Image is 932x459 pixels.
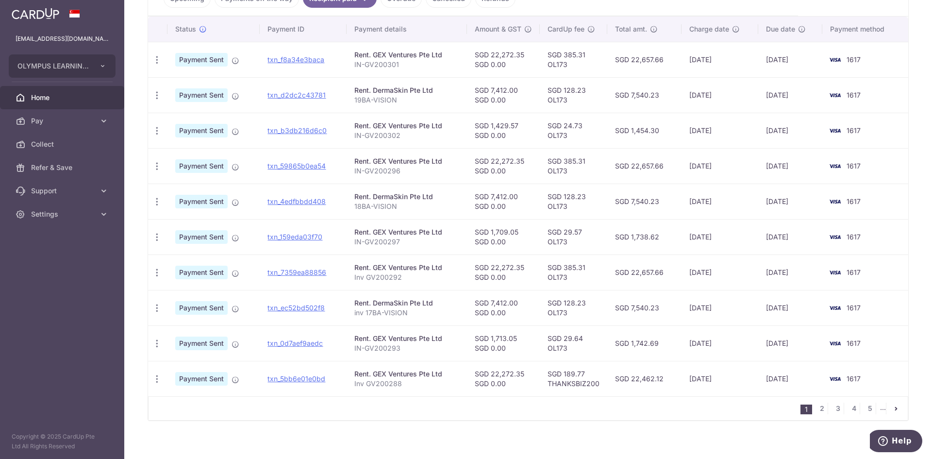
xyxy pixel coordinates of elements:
span: Pay [31,116,95,126]
div: Rent. GEX Ventures Pte Ltd [354,121,459,131]
p: 18BA-VISION [354,202,459,211]
p: [EMAIL_ADDRESS][DOMAIN_NAME] [16,34,109,44]
a: txn_ec52bd502f8 [267,304,325,312]
div: Rent. GEX Ventures Pte Ltd [354,227,459,237]
div: Rent. GEX Ventures Pte Ltd [354,334,459,343]
p: inv 17BA-VISION [354,308,459,318]
td: SGD 385.31 OL173 [540,255,607,290]
p: IN-GV200301 [354,60,459,69]
td: [DATE] [758,219,822,255]
td: SGD 22,657.66 [607,255,682,290]
img: Bank Card [825,196,845,207]
td: SGD 7,412.00 SGD 0.00 [467,290,540,325]
a: txn_59865b0ea54 [267,162,326,170]
td: [DATE] [758,77,822,113]
a: 4 [848,403,860,414]
span: 1617 [847,91,861,99]
td: SGD 22,272.35 SGD 0.00 [467,148,540,184]
span: 1617 [847,268,861,276]
span: 1617 [847,374,861,383]
td: [DATE] [682,255,758,290]
td: SGD 22,272.35 SGD 0.00 [467,42,540,77]
td: SGD 29.57 OL173 [540,219,607,255]
td: [DATE] [682,148,758,184]
td: [DATE] [682,219,758,255]
td: [DATE] [758,148,822,184]
td: SGD 1,429.57 SGD 0.00 [467,113,540,148]
span: Total amt. [615,24,647,34]
td: [DATE] [682,184,758,219]
p: 19BA-VISION [354,95,459,105]
span: Home [31,93,95,102]
span: Payment Sent [175,53,228,67]
span: 1617 [847,162,861,170]
span: 1617 [847,197,861,205]
img: Bank Card [825,54,845,66]
td: [DATE] [682,113,758,148]
span: Refer & Save [31,163,95,172]
th: Payment ID [260,17,347,42]
div: Rent. DermaSkin Pte Ltd [354,85,459,95]
a: txn_7359ea88856 [267,268,326,276]
span: Payment Sent [175,230,228,244]
p: IN-GV200297 [354,237,459,247]
a: 5 [864,403,876,414]
td: SGD 1,742.69 [607,325,682,361]
img: Bank Card [825,160,845,172]
a: txn_0d7aef9aedc [267,339,323,347]
td: [DATE] [758,325,822,361]
span: Support [31,186,95,196]
p: IN-GV200296 [354,166,459,176]
td: [DATE] [758,184,822,219]
p: Inv GV200288 [354,379,459,389]
img: CardUp [12,8,59,19]
a: txn_f8a34e3baca [267,55,324,64]
span: Payment Sent [175,88,228,102]
span: CardUp fee [548,24,584,34]
td: SGD 22,272.35 SGD 0.00 [467,255,540,290]
span: 1617 [847,339,861,347]
p: IN-GV200293 [354,343,459,353]
span: Payment Sent [175,195,228,208]
span: 1617 [847,304,861,312]
span: Payment Sent [175,337,228,350]
td: SGD 29.64 OL173 [540,325,607,361]
span: 1617 [847,126,861,135]
span: Charge date [689,24,729,34]
td: [DATE] [758,113,822,148]
td: SGD 385.31 OL173 [540,148,607,184]
div: Rent. DermaSkin Pte Ltd [354,192,459,202]
td: SGD 385.31 OL173 [540,42,607,77]
td: SGD 7,412.00 SGD 0.00 [467,77,540,113]
div: Rent. GEX Ventures Pte Ltd [354,369,459,379]
td: SGD 7,412.00 SGD 0.00 [467,184,540,219]
td: [DATE] [682,361,758,396]
span: Due date [766,24,795,34]
img: Bank Card [825,231,845,243]
span: Status [175,24,196,34]
a: txn_5bb6e01e0bd [267,374,325,383]
nav: pager [800,397,908,420]
p: IN-GV200302 [354,131,459,140]
td: SGD 22,462.12 [607,361,682,396]
td: SGD 22,657.66 [607,42,682,77]
div: Rent. GEX Ventures Pte Ltd [354,156,459,166]
span: 1617 [847,55,861,64]
td: [DATE] [758,290,822,325]
td: [DATE] [758,255,822,290]
a: 3 [832,403,844,414]
div: Rent. GEX Ventures Pte Ltd [354,263,459,272]
span: OLYMPUS LEARNING ACADEMY PTE LTD [17,61,89,71]
div: Rent. DermaSkin Pte Ltd [354,298,459,308]
p: Inv GV200292 [354,272,459,282]
td: [DATE] [682,42,758,77]
span: Amount & GST [475,24,521,34]
span: Payment Sent [175,266,228,279]
a: 2 [816,403,828,414]
iframe: Opens a widget where you can find more information [870,430,922,454]
button: OLYMPUS LEARNING ACADEMY PTE LTD [9,54,116,78]
td: SGD 128.23 OL173 [540,184,607,219]
td: [DATE] [682,77,758,113]
td: [DATE] [758,361,822,396]
span: Collect [31,139,95,149]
